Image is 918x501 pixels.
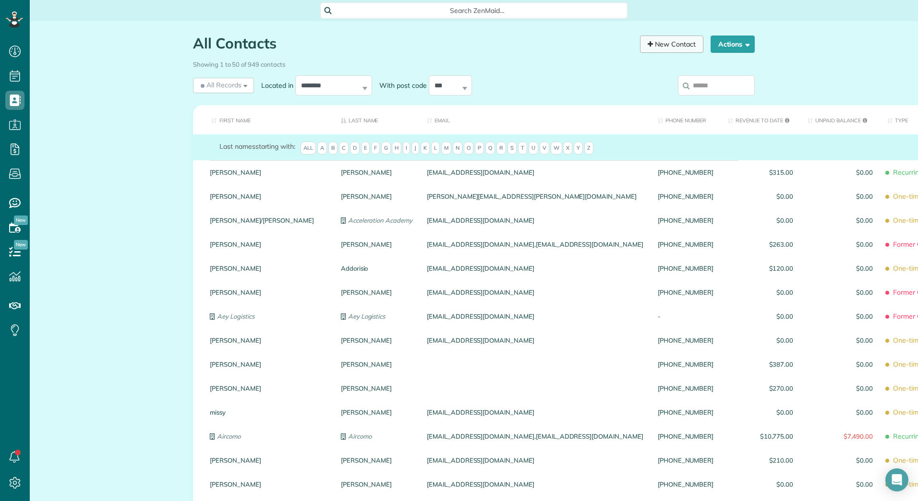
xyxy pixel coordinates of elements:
div: [EMAIL_ADDRESS][DOMAIN_NAME] [420,304,651,328]
a: [PERSON_NAME] [210,265,326,272]
span: E [361,142,370,155]
a: [PERSON_NAME] [341,409,412,416]
span: I [403,142,410,155]
span: A [317,142,327,155]
div: [PHONE_NUMBER] [651,448,721,472]
span: L [431,142,440,155]
span: $0.00 [808,289,873,296]
div: [EMAIL_ADDRESS][DOMAIN_NAME] [420,400,651,424]
div: [PHONE_NUMBER] [651,208,721,232]
span: Z [584,142,593,155]
a: [PERSON_NAME] [210,193,326,200]
a: [PERSON_NAME] [341,241,412,248]
div: - [651,304,721,328]
span: All Records [199,80,242,90]
span: B [328,142,338,155]
span: Q [485,142,495,155]
span: $0.00 [808,217,873,224]
div: Open Intercom Messenger [885,468,908,491]
span: New [14,240,28,250]
a: Acceleration Academy [341,217,412,224]
label: starting with: [219,142,295,151]
span: G [381,142,391,155]
span: W [551,142,562,155]
div: [PHONE_NUMBER] [651,184,721,208]
div: [PHONE_NUMBER] [651,328,721,352]
a: Aircomo [341,433,412,440]
span: S [507,142,517,155]
th: Unpaid Balance: activate to sort column ascending [800,105,880,134]
a: [PERSON_NAME] [341,337,412,344]
span: $0.00 [808,457,873,464]
span: F [371,142,380,155]
a: [PERSON_NAME] [210,169,326,176]
div: [EMAIL_ADDRESS][DOMAIN_NAME],[EMAIL_ADDRESS][DOMAIN_NAME] [420,424,651,448]
span: H [392,142,401,155]
a: [PERSON_NAME] [210,361,326,368]
span: C [339,142,349,155]
span: O [464,142,473,155]
div: Showing 1 to 50 of 949 contacts [193,56,755,69]
span: T [518,142,527,155]
span: $120.00 [728,265,793,272]
em: Acceleration Academy [348,216,412,224]
th: First Name: activate to sort column ascending [193,105,334,134]
span: $0.00 [808,265,873,272]
span: $0.00 [808,481,873,488]
span: $0.00 [808,193,873,200]
div: [EMAIL_ADDRESS][DOMAIN_NAME] [420,256,651,280]
em: Aircomo [348,432,372,440]
h1: All Contacts [193,36,633,51]
button: Actions [711,36,755,53]
div: [PHONE_NUMBER] [651,256,721,280]
div: [PHONE_NUMBER] [651,424,721,448]
a: [PERSON_NAME] [341,385,412,392]
span: $270.00 [728,385,793,392]
em: Aey Logistics [217,312,254,320]
span: M [441,142,451,155]
span: $0.00 [728,193,793,200]
div: [PHONE_NUMBER] [651,400,721,424]
span: U [529,142,538,155]
a: New Contact [640,36,703,53]
span: $387.00 [728,361,793,368]
th: Phone number: activate to sort column ascending [651,105,721,134]
label: Located in [254,81,295,90]
a: Aircomo [210,433,326,440]
a: [PERSON_NAME] [210,289,326,296]
div: [EMAIL_ADDRESS][DOMAIN_NAME] [420,208,651,232]
div: [PHONE_NUMBER] [651,232,721,256]
span: $315.00 [728,169,793,176]
span: All [301,142,316,155]
div: [PHONE_NUMBER] [651,160,721,184]
div: [EMAIL_ADDRESS][DOMAIN_NAME] [420,448,651,472]
a: [PERSON_NAME] [210,457,326,464]
span: $0.00 [728,481,793,488]
th: Revenue to Date: activate to sort column ascending [721,105,800,134]
span: Last names [219,142,255,151]
a: [PERSON_NAME] [341,193,412,200]
span: $0.00 [808,241,873,248]
a: [PERSON_NAME] [341,289,412,296]
a: Aey Logistics [341,313,412,320]
a: missy [210,409,326,416]
span: K [421,142,430,155]
div: [PHONE_NUMBER] [651,280,721,304]
div: [EMAIL_ADDRESS][DOMAIN_NAME] [420,472,651,496]
div: [PERSON_NAME][EMAIL_ADDRESS][PERSON_NAME][DOMAIN_NAME] [420,184,651,208]
div: [EMAIL_ADDRESS][DOMAIN_NAME] [420,280,651,304]
a: [PERSON_NAME] [210,481,326,488]
a: [PERSON_NAME] [341,169,412,176]
th: Last Name: activate to sort column descending [334,105,420,134]
div: [EMAIL_ADDRESS][DOMAIN_NAME],[EMAIL_ADDRESS][DOMAIN_NAME] [420,232,651,256]
div: [PHONE_NUMBER] [651,472,721,496]
a: [PERSON_NAME]/[PERSON_NAME] [210,217,326,224]
span: $0.00 [728,409,793,416]
span: $0.00 [808,169,873,176]
span: $10,775.00 [728,433,793,440]
a: [PERSON_NAME] [341,481,412,488]
a: Aey Logistics [210,313,326,320]
span: V [540,142,549,155]
em: Aircomo [217,432,241,440]
span: New [14,215,28,225]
